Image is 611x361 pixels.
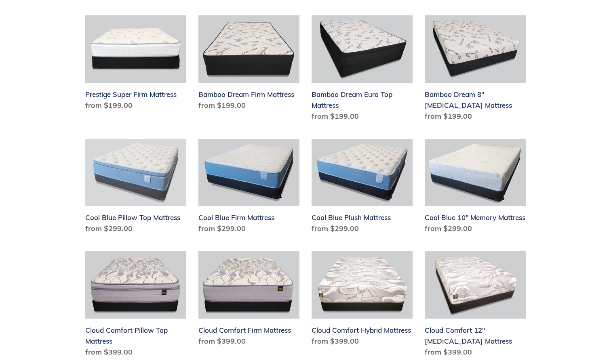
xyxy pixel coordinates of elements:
[198,251,299,350] a: Cloud Comfort Firm Mattress
[425,251,526,361] a: Cloud Comfort 12" Memory Foam Mattress
[312,15,413,125] a: Bamboo Dream Euro Top Mattress
[312,139,413,237] a: Cool Blue Plush Mattress
[198,139,299,237] a: Cool Blue Firm Mattress
[425,15,526,125] a: Bamboo Dream 8" Memory Foam Mattress
[198,15,299,114] a: Bamboo Dream Firm Mattress
[85,15,186,114] a: Prestige Super Firm Mattress
[312,251,413,350] a: Cloud Comfort Hybrid Mattress
[85,251,186,361] a: Cloud Comfort Pillow Top Mattress
[85,139,186,237] a: Cool Blue Pillow Top Mattress
[425,139,526,237] a: Cool Blue 10" Memory Mattress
